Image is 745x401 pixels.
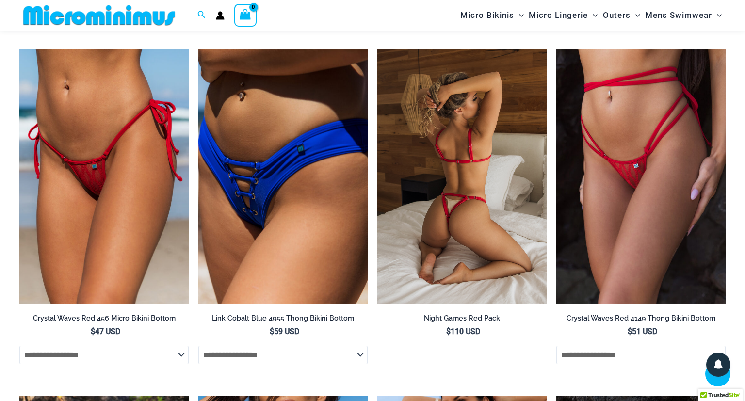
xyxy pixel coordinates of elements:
[91,327,120,336] bdi: 47 USD
[588,3,598,28] span: Menu Toggle
[458,3,526,28] a: Micro BikinisMenu ToggleMenu Toggle
[197,9,206,21] a: Search icon link
[556,314,726,323] h2: Crystal Waves Red 4149 Thong Bikini Bottom
[377,314,547,323] h2: Night Games Red Pack
[628,327,657,336] bdi: 51 USD
[600,3,643,28] a: OutersMenu ToggleMenu Toggle
[456,1,726,29] nav: Site Navigation
[270,327,274,336] span: $
[643,3,724,28] a: Mens SwimwearMenu ToggleMenu Toggle
[645,3,712,28] span: Mens Swimwear
[19,49,189,304] img: Crystal Waves 456 Bottom 02
[446,327,480,336] bdi: 110 USD
[529,3,588,28] span: Micro Lingerie
[446,327,451,336] span: $
[526,3,600,28] a: Micro LingerieMenu ToggleMenu Toggle
[631,3,640,28] span: Menu Toggle
[628,327,632,336] span: $
[377,49,547,304] img: Night Games Red 1133 Bralette 6133 Thong 06
[216,11,225,20] a: Account icon link
[198,314,368,323] h2: Link Cobalt Blue 4955 Thong Bikini Bottom
[603,3,631,28] span: Outers
[19,49,189,304] a: Crystal Waves 456 Bottom 02Crystal Waves 456 Bottom 01Crystal Waves 456 Bottom 01
[460,3,514,28] span: Micro Bikinis
[91,327,95,336] span: $
[712,3,722,28] span: Menu Toggle
[514,3,524,28] span: Menu Toggle
[198,314,368,326] a: Link Cobalt Blue 4955 Thong Bikini Bottom
[198,49,368,304] a: Link Cobalt Blue 4955 Bottom 02Link Cobalt Blue 4955 Bottom 03Link Cobalt Blue 4955 Bottom 03
[19,314,189,326] a: Crystal Waves Red 456 Micro Bikini Bottom
[234,4,257,26] a: View Shopping Cart, empty
[377,49,547,304] a: Night Games Red 1133 Bralette 6133 Thong 04Night Games Red 1133 Bralette 6133 Thong 06Night Games...
[556,314,726,326] a: Crystal Waves Red 4149 Thong Bikini Bottom
[19,4,179,26] img: MM SHOP LOGO FLAT
[556,49,726,304] a: Crystal Waves 4149 Thong 01Crystal Waves 305 Tri Top 4149 Thong 01Crystal Waves 305 Tri Top 4149 ...
[270,327,299,336] bdi: 59 USD
[556,49,726,304] img: Crystal Waves 4149 Thong 01
[198,49,368,304] img: Link Cobalt Blue 4955 Bottom 02
[377,314,547,326] a: Night Games Red Pack
[19,314,189,323] h2: Crystal Waves Red 456 Micro Bikini Bottom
